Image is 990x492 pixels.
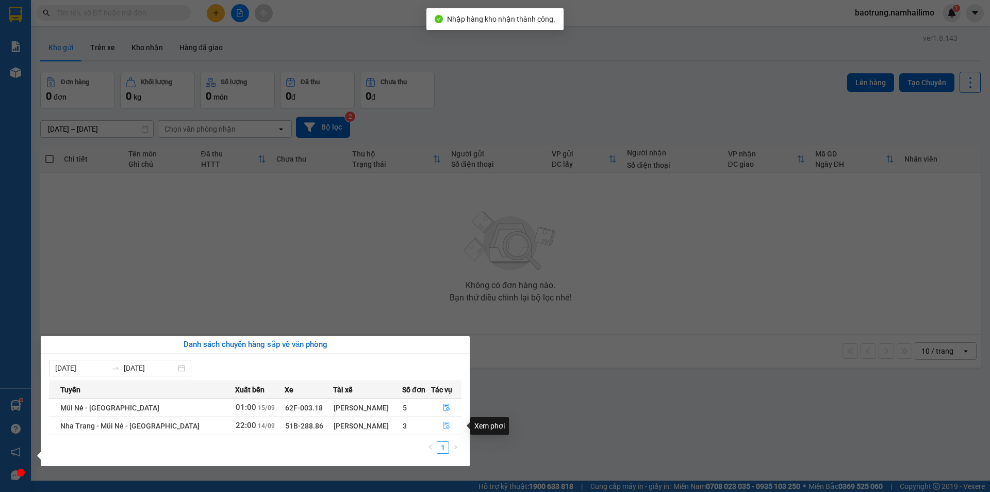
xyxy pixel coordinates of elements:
[236,403,256,412] span: 01:00
[437,442,449,453] a: 1
[285,422,323,430] span: 51B-288.86
[431,384,452,395] span: Tác vụ
[334,420,402,432] div: [PERSON_NAME]
[285,384,293,395] span: Xe
[452,444,458,450] span: right
[424,441,437,454] button: left
[60,404,159,412] span: Mũi Né - [GEOGRAPHIC_DATA]
[60,384,80,395] span: Tuyến
[333,384,353,395] span: Tài xế
[424,441,437,454] li: Previous Page
[111,364,120,372] span: to
[402,384,425,395] span: Số đơn
[403,404,407,412] span: 5
[435,15,443,23] span: check-circle
[235,384,265,395] span: Xuất bến
[111,364,120,372] span: swap-right
[449,441,461,454] li: Next Page
[443,422,450,430] span: file-done
[49,339,461,351] div: Danh sách chuyến hàng sắp về văn phòng
[447,15,555,23] span: Nhập hàng kho nhận thành công.
[258,422,275,430] span: 14/09
[427,444,434,450] span: left
[60,422,200,430] span: Nha Trang - Mũi Né - [GEOGRAPHIC_DATA]
[334,402,402,414] div: [PERSON_NAME]
[432,418,461,434] button: file-done
[449,441,461,454] button: right
[403,422,407,430] span: 3
[443,404,450,412] span: file-done
[470,417,509,435] div: Xem phơi
[258,404,275,411] span: 15/09
[236,421,256,430] span: 22:00
[285,404,323,412] span: 62F-003.18
[124,362,176,374] input: Đến ngày
[55,362,107,374] input: Từ ngày
[432,400,461,416] button: file-done
[437,441,449,454] li: 1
